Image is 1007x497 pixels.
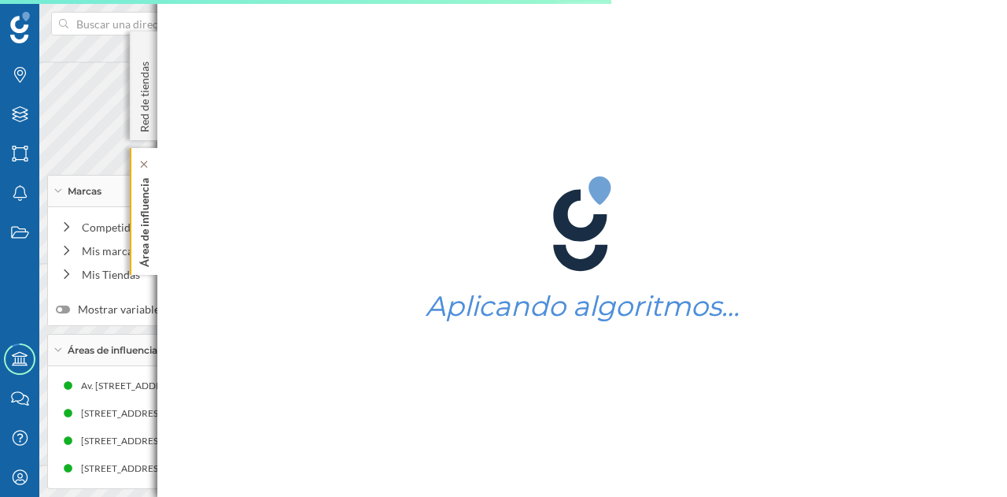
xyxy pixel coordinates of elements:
[82,219,277,236] div: Competidores
[81,461,313,477] div: [STREET_ADDRESS][PERSON_NAME] (Área dibujada)
[81,433,313,449] div: [STREET_ADDRESS][PERSON_NAME] (Área dibujada)
[426,291,740,321] h1: Aplicando algoritmos…
[68,343,157,358] span: Áreas de influencia
[68,184,101,198] span: Marcas
[81,378,327,394] div: Av. [STREET_ADDRESS][PERSON_NAME] (Área dibujada)
[81,406,313,421] div: [STREET_ADDRESS][PERSON_NAME] (Área dibujada)
[137,55,153,132] p: Red de tiendas
[137,172,153,267] p: Área de influencia
[10,12,30,43] img: Geoblink Logo
[82,266,253,283] div: Mis Tiendas
[56,302,378,317] label: Mostrar variables internas al pasar el ratón sobre el marcador
[31,11,87,25] span: Soporte
[82,243,253,259] div: Mis marcadores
